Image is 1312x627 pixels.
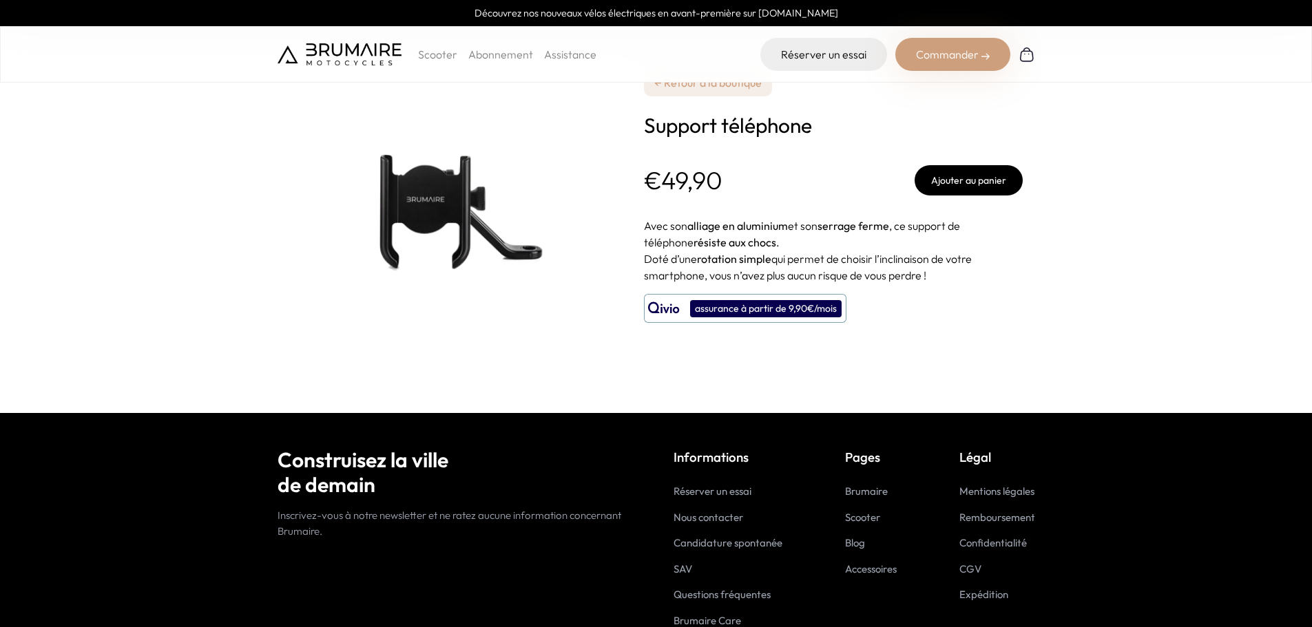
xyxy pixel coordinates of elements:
h1: Support téléphone [644,113,1023,138]
a: SAV [674,562,692,575]
a: Brumaire Care [674,614,741,627]
a: Blog [845,536,865,549]
p: Inscrivez-vous à notre newsletter et ne ratez aucune information concernant Brumaire. [278,508,639,539]
a: Questions fréquentes [674,588,771,601]
button: Ajouter au panier [915,165,1023,195]
a: Réserver un essai [760,38,887,71]
a: Réserver un essai [674,485,751,498]
a: Abonnement [468,47,533,61]
img: logo qivio [648,300,680,317]
a: Remboursement [959,511,1035,524]
p: Pages [845,447,897,467]
p: Avec son et son , ce support de téléphone . [644,217,1023,251]
p: Légal [959,447,1035,467]
a: CGV [959,562,981,575]
img: Brumaire Motocycles [278,43,402,65]
a: Candidature spontanée [674,536,782,549]
div: Commander [895,38,1010,71]
a: Nous contacter [674,511,743,524]
p: Informations [674,447,782,467]
img: Panier [1019,46,1035,63]
p: Doté d’une qui permet de choisir l’inclinaison de votre smartphone, vous n’avez plus aucun risque... [644,251,1023,284]
strong: alliage en aluminium [687,219,788,233]
button: assurance à partir de 9,90€/mois [644,294,846,323]
strong: serrage ferme [818,219,889,233]
a: Brumaire [845,485,888,498]
h2: Construisez la ville de demain [278,447,639,497]
strong: résiste aux chocs [694,235,776,249]
img: right-arrow-2.png [981,52,990,61]
strong: rotation simple [697,252,771,266]
p: €49,90 [644,167,722,194]
img: Support téléphone [278,34,622,379]
a: Mentions légales [959,485,1034,498]
a: Scooter [845,511,880,524]
a: Confidentialité [959,536,1027,549]
a: Expédition [959,588,1008,601]
p: Scooter [418,46,457,63]
a: Assistance [544,47,596,61]
a: Accessoires [845,562,897,575]
div: assurance à partir de 9,90€/mois [690,300,842,317]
